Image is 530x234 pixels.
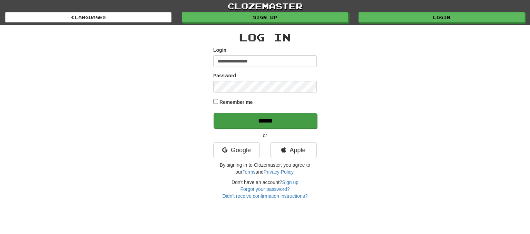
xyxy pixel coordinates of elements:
a: Didn't receive confirmation instructions? [222,193,307,199]
a: Privacy Policy [264,169,293,175]
h2: Log In [213,32,317,43]
a: Languages [5,12,171,22]
a: Sign up [282,179,298,185]
a: Apple [270,142,317,158]
a: Google [213,142,260,158]
p: By signing in to Clozemaster, you agree to our and . [213,162,317,175]
label: Login [213,47,226,53]
a: Forgot your password? [240,186,289,192]
a: Sign up [182,12,348,22]
div: Don't have an account? [213,179,317,199]
a: Login [359,12,525,22]
label: Remember me [219,99,253,106]
label: Password [213,72,236,79]
a: Terms [242,169,255,175]
p: or [213,132,317,139]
